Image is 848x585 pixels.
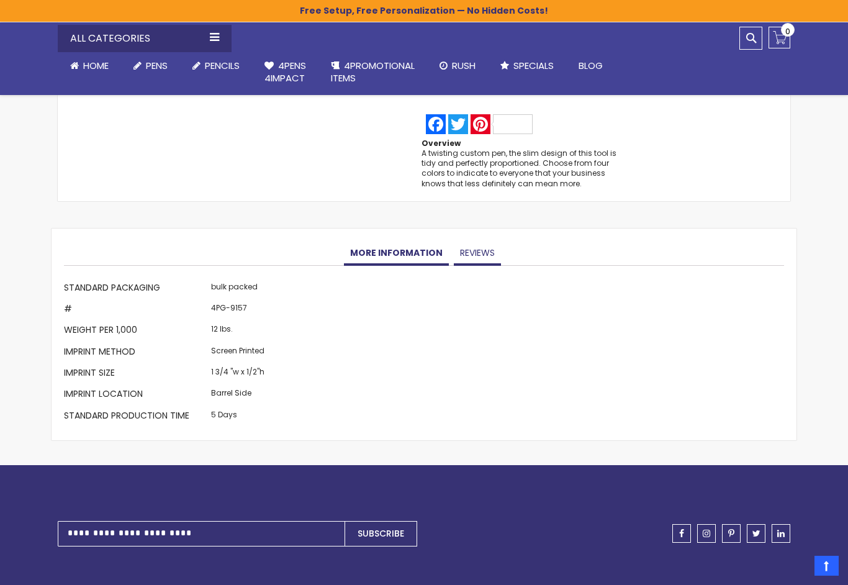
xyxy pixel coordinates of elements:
td: 4PG-9157 [208,299,268,320]
a: 4Pens4impact [252,52,318,93]
a: Pencils [180,52,252,79]
td: 1 3/4 "w x 1/2"h [208,364,268,385]
span: pinterest [728,529,734,538]
th: Standard Production Time [64,406,208,427]
span: linkedin [777,529,785,538]
td: Barrel Side [208,385,268,406]
span: Blog [579,59,603,72]
th: Weight per 1,000 [64,321,208,342]
a: Specials [488,52,566,79]
div: All Categories [58,25,232,52]
span: instagram [703,529,710,538]
a: facebook [672,524,691,543]
span: 0 [785,25,790,37]
a: 4PROMOTIONALITEMS [318,52,427,93]
th: # [64,299,208,320]
a: Home [58,52,121,79]
td: 5 Days [208,406,268,427]
span: Rush [452,59,476,72]
a: Rush [427,52,488,79]
a: Pens [121,52,180,79]
a: Twitter [447,114,469,134]
a: twitter [747,524,765,543]
a: Reviews [454,241,501,266]
span: Pens [146,59,168,72]
button: Subscribe [345,521,417,546]
a: linkedin [772,524,790,543]
span: Subscribe [358,527,404,540]
td: bulk packed [208,278,268,299]
span: Home [83,59,109,72]
a: Facebook [425,114,447,134]
div: A twisting custom pen, the slim design of this tool is tidy and perfectly proportioned. Choose fr... [422,148,628,189]
a: 0 [769,27,790,48]
td: 12 lbs. [208,321,268,342]
th: Imprint Location [64,385,208,406]
th: Imprint Method [64,342,208,363]
span: 4PROMOTIONAL ITEMS [331,59,415,84]
th: Standard Packaging [64,278,208,299]
td: Screen Printed [208,342,268,363]
span: Specials [513,59,554,72]
iframe: Google Customer Reviews [746,551,848,585]
strong: Overview [422,138,461,148]
span: Pencils [205,59,240,72]
span: facebook [679,529,684,538]
th: Imprint Size [64,364,208,385]
a: More Information [344,241,449,266]
a: pinterest [722,524,741,543]
a: Pinterest [469,114,534,134]
span: 4Pens 4impact [264,59,306,84]
span: twitter [752,529,760,538]
a: Blog [566,52,615,79]
a: instagram [697,524,716,543]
